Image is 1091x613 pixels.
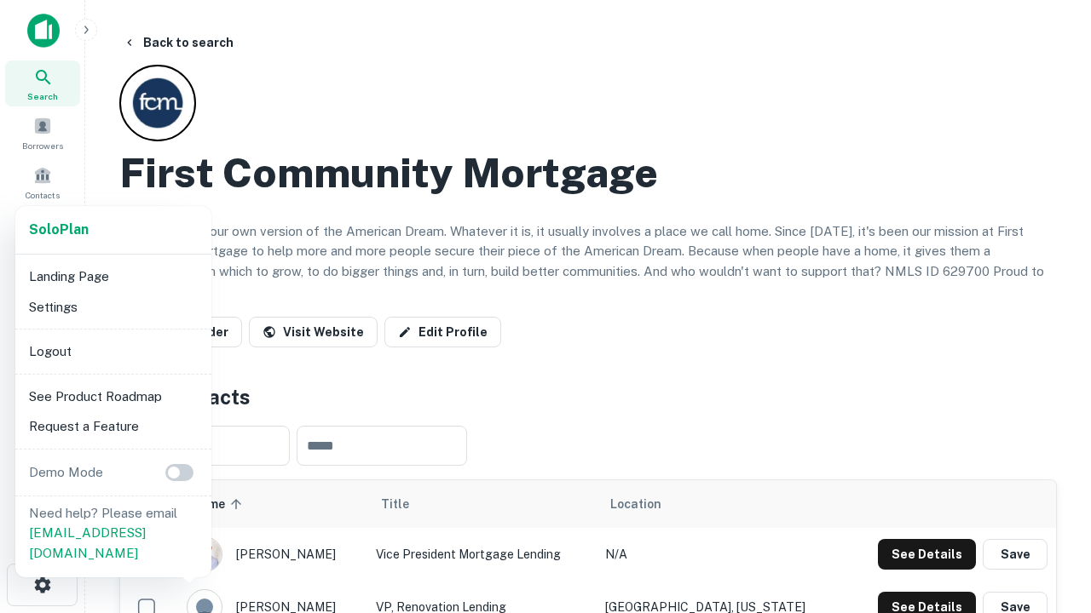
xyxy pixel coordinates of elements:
a: [EMAIL_ADDRESS][DOMAIN_NAME] [29,525,146,560]
iframe: Chat Widget [1006,477,1091,559]
li: Logout [22,336,205,367]
a: SoloPlan [29,220,89,240]
p: Need help? Please email [29,503,198,564]
li: Settings [22,292,205,323]
li: See Product Roadmap [22,381,205,412]
li: Request a Feature [22,411,205,442]
li: Landing Page [22,261,205,292]
p: Demo Mode [22,462,110,483]
strong: Solo Plan [29,221,89,238]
